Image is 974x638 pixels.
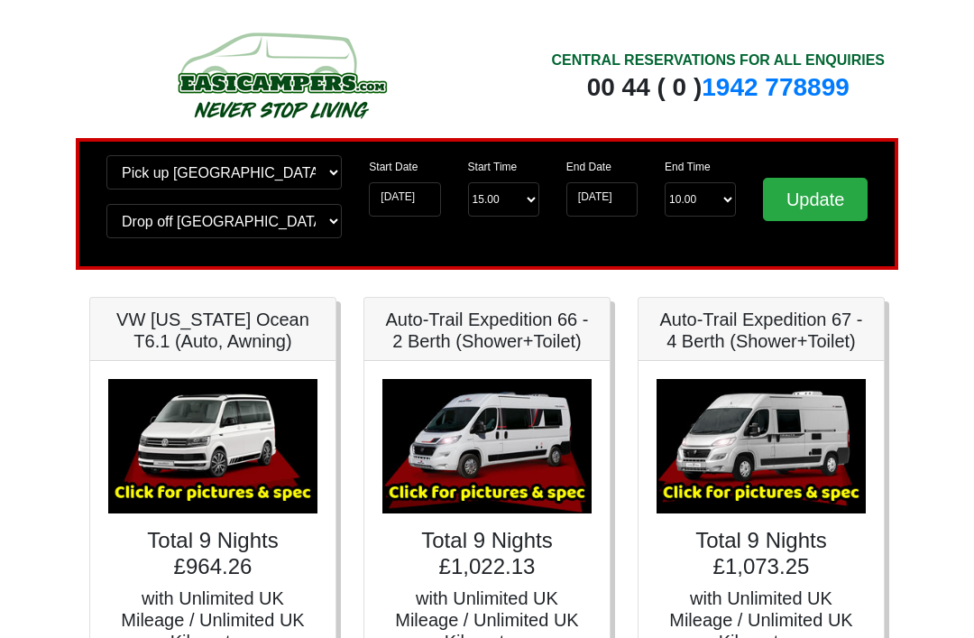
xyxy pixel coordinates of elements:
label: End Time [665,159,711,175]
h5: VW [US_STATE] Ocean T6.1 (Auto, Awning) [108,309,317,352]
h5: Auto-Trail Expedition 67 - 4 Berth (Shower+Toilet) [657,309,866,352]
input: Update [763,178,868,221]
input: Return Date [566,182,638,217]
img: campers-checkout-logo.png [110,25,453,125]
h4: Total 9 Nights £964.26 [108,528,317,580]
img: Auto-Trail Expedition 67 - 4 Berth (Shower+Toilet) [657,379,866,513]
div: 00 44 ( 0 ) [551,71,885,104]
a: 1942 778899 [702,73,850,101]
h4: Total 9 Nights £1,022.13 [382,528,592,580]
input: Start Date [369,182,440,217]
img: VW California Ocean T6.1 (Auto, Awning) [108,379,317,513]
label: Start Time [468,159,518,175]
label: Start Date [369,159,418,175]
img: Auto-Trail Expedition 66 - 2 Berth (Shower+Toilet) [382,379,592,513]
h4: Total 9 Nights £1,073.25 [657,528,866,580]
div: CENTRAL RESERVATIONS FOR ALL ENQUIRIES [551,50,885,71]
h5: Auto-Trail Expedition 66 - 2 Berth (Shower+Toilet) [382,309,592,352]
label: End Date [566,159,611,175]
